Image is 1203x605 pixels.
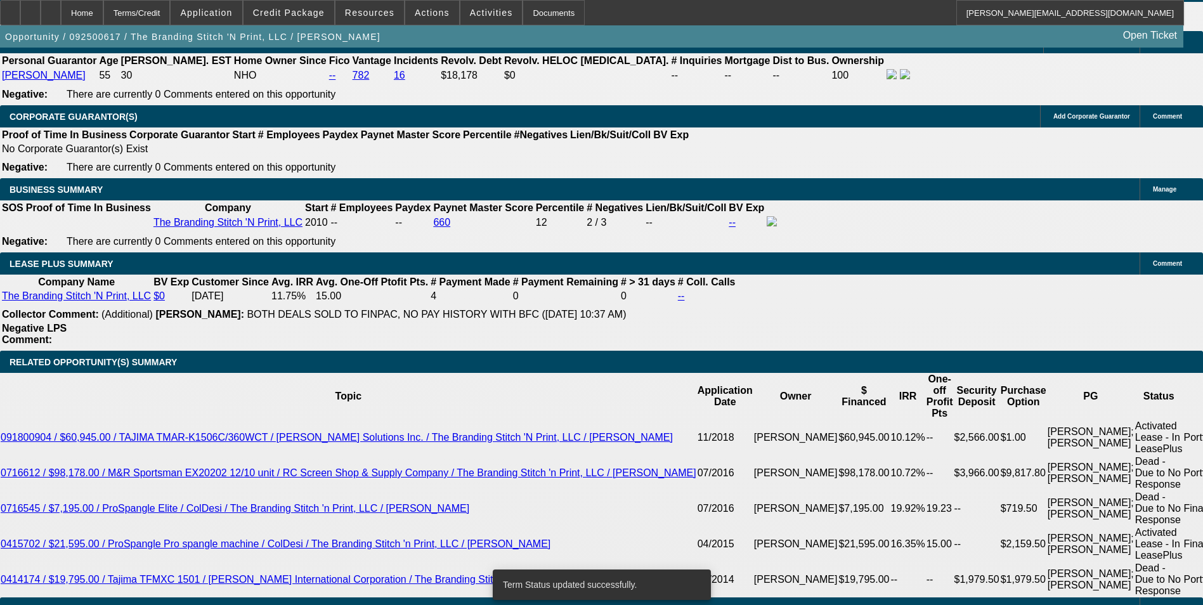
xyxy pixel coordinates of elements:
td: [DATE] [191,290,270,302]
b: Home Owner Since [234,55,327,66]
b: # Employees [331,202,393,213]
button: Resources [335,1,404,25]
div: 2 / 3 [587,217,643,228]
b: Paydex [395,202,431,213]
a: The Branding Stitch 'N Print, LLC [2,290,151,301]
span: Resources [345,8,394,18]
b: BV Exp [153,276,189,287]
a: $0 [153,290,165,301]
td: Dead - Due to No Response [1135,491,1183,526]
b: # Payment Made [431,276,510,287]
b: BV Exp [653,129,689,140]
td: No Corporate Guarantor(s) Exist [1,143,694,155]
img: facebook-icon.png [767,216,777,226]
td: $19,795.00 [838,562,890,597]
td: $7,195.00 [838,491,890,526]
td: $21,595.00 [838,526,890,562]
td: 04/2014 [697,562,753,597]
td: $1,979.50 [1000,562,1047,597]
td: NHO [233,68,327,82]
b: Revolv. Debt [441,55,502,66]
td: -- [772,68,830,82]
td: 2010 [304,216,328,230]
span: RELATED OPPORTUNITY(S) SUMMARY [10,357,177,367]
b: Fico [329,55,350,66]
span: -- [331,217,338,228]
b: Avg. IRR [271,276,313,287]
td: -- [926,420,954,455]
b: Paynet Master Score [433,202,533,213]
span: CORPORATE GUARANTOR(S) [10,112,138,122]
b: Mortgage [725,55,771,66]
b: Company Name [38,276,115,287]
b: # Payment Remaining [513,276,618,287]
a: 0716545 / $7,195.00 / ProSpangle Elite / ColDesi / The Branding Stitch 'n Print, LLC / [PERSON_NAME] [1,503,469,514]
button: Credit Package [244,1,334,25]
td: 15.00 [926,526,954,562]
b: Negative: [2,162,48,172]
a: The Branding Stitch 'N Print, LLC [153,217,302,228]
td: $98,178.00 [838,455,890,491]
td: $719.50 [1000,491,1047,526]
img: linkedin-icon.png [900,69,910,79]
td: -- [645,216,727,230]
b: # Inquiries [671,55,722,66]
th: PG [1047,373,1135,420]
td: 0 [620,290,676,302]
td: 07/2016 [697,455,753,491]
th: IRR [890,373,925,420]
td: 15.00 [315,290,429,302]
span: There are currently 0 Comments entered on this opportunity [67,162,335,172]
b: Incidents [394,55,438,66]
td: [PERSON_NAME]; [PERSON_NAME] [1047,420,1135,455]
b: Lien/Bk/Suit/Coll [646,202,726,213]
td: -- [954,526,1000,562]
td: $60,945.00 [838,420,890,455]
span: Comment [1153,260,1182,267]
td: [PERSON_NAME] [753,491,838,526]
div: 12 [536,217,584,228]
td: -- [890,562,925,597]
td: 10.72% [890,455,925,491]
span: BOTH DEALS SOLD TO FINPAC, NO PAY HISTORY WITH BFC ([DATE] 10:37 AM) [247,309,626,320]
td: [PERSON_NAME] [753,562,838,597]
td: 04/2015 [697,526,753,562]
button: Actions [405,1,459,25]
td: Activated Lease - In LeasePlus [1135,420,1183,455]
td: [PERSON_NAME]; [PERSON_NAME] [1047,455,1135,491]
td: [PERSON_NAME] [753,455,838,491]
span: Add Corporate Guarantor [1053,113,1130,120]
b: Customer Since [192,276,269,287]
td: [PERSON_NAME] [753,526,838,562]
td: $18,178 [440,68,502,82]
button: Application [171,1,242,25]
td: -- [926,455,954,491]
b: Negative: [2,236,48,247]
td: 30 [120,68,232,82]
th: Security Deposit [954,373,1000,420]
span: BUSINESS SUMMARY [10,185,103,195]
td: 10.12% [890,420,925,455]
th: Application Date [697,373,753,420]
b: Dist to Bus. [773,55,829,66]
b: Start [305,202,328,213]
b: [PERSON_NAME]: [155,309,244,320]
a: 782 [353,70,370,81]
b: Lien/Bk/Suit/Coll [570,129,651,140]
b: Collector Comment: [2,309,99,320]
b: Company [205,202,251,213]
td: [PERSON_NAME]; [PERSON_NAME] [1047,526,1135,562]
a: -- [678,290,685,301]
a: Open Ticket [1118,25,1182,46]
div: Term Status updated successfully. [493,569,706,600]
a: -- [329,70,336,81]
td: 11/2018 [697,420,753,455]
th: Purchase Option [1000,373,1047,420]
td: $2,566.00 [954,420,1000,455]
b: Negative LPS Comment: [2,323,67,345]
td: 0 [512,290,619,302]
a: [PERSON_NAME] [2,70,86,81]
td: $0 [504,68,670,82]
td: [PERSON_NAME]; [PERSON_NAME] [1047,562,1135,597]
span: Manage [1153,186,1176,193]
